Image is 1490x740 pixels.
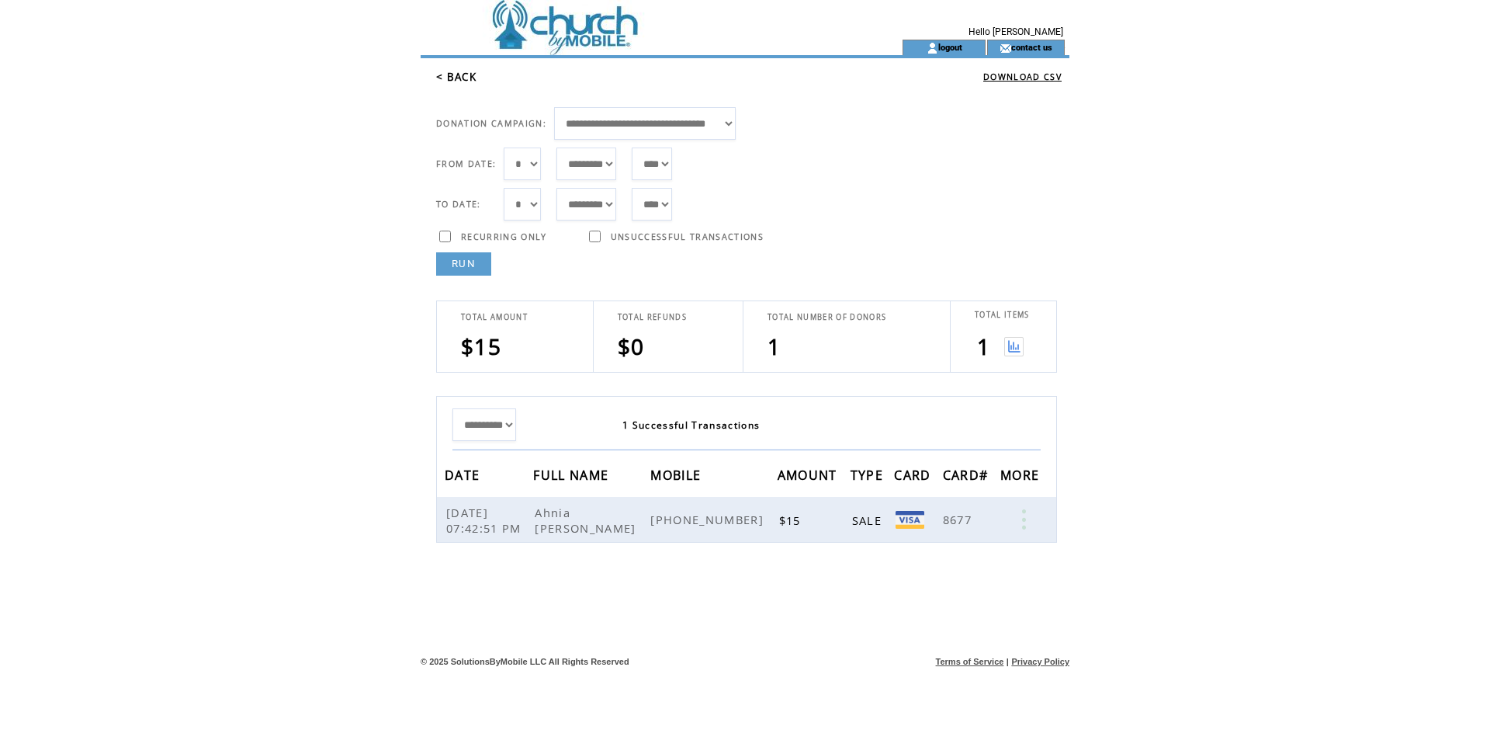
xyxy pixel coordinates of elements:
[436,252,491,276] a: RUN
[943,470,993,479] a: CARD#
[535,505,639,536] span: Ahnia [PERSON_NAME]
[968,26,1063,37] span: Hello [PERSON_NAME]
[622,419,760,432] span: 1 Successful Transactions
[943,463,993,492] span: CARD#
[461,312,528,322] span: TOTAL AMOUNT
[618,332,645,361] span: $0
[938,42,962,52] a: logout
[650,512,768,527] span: [PHONE_NUMBER]
[461,231,547,242] span: RECURRING ONLY
[778,470,841,479] a: AMOUNT
[778,463,841,492] span: AMOUNT
[779,512,805,528] span: $15
[445,463,483,492] span: DATE
[533,470,612,479] a: FULL NAME
[436,199,481,210] span: TO DATE:
[445,470,483,479] a: DATE
[975,310,1030,320] span: TOTAL ITEMS
[436,118,546,129] span: DONATION CAMPAIGN:
[983,71,1062,82] a: DOWNLOAD CSV
[650,470,705,479] a: MOBILE
[1000,463,1043,492] span: MORE
[1007,657,1009,666] span: |
[851,470,887,479] a: TYPE
[446,505,525,536] span: [DATE] 07:42:51 PM
[436,70,476,84] a: < BACK
[768,312,886,322] span: TOTAL NUMBER OF DONORS
[1011,657,1069,666] a: Privacy Policy
[852,512,885,528] span: SALE
[1004,337,1024,356] img: View graph
[1011,42,1052,52] a: contact us
[611,231,764,242] span: UNSUCCESSFUL TRANSACTIONS
[977,332,990,361] span: 1
[461,332,501,361] span: $15
[1000,42,1011,54] img: contact_us_icon.gif
[436,158,496,169] span: FROM DATE:
[894,463,934,492] span: CARD
[618,312,687,322] span: TOTAL REFUNDS
[421,657,629,666] span: © 2025 SolutionsByMobile LLC All Rights Reserved
[927,42,938,54] img: account_icon.gif
[936,657,1004,666] a: Terms of Service
[650,463,705,492] span: MOBILE
[894,470,934,479] a: CARD
[896,511,924,529] img: Visa
[851,463,887,492] span: TYPE
[768,332,781,361] span: 1
[943,512,975,527] span: 8677
[533,463,612,492] span: FULL NAME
